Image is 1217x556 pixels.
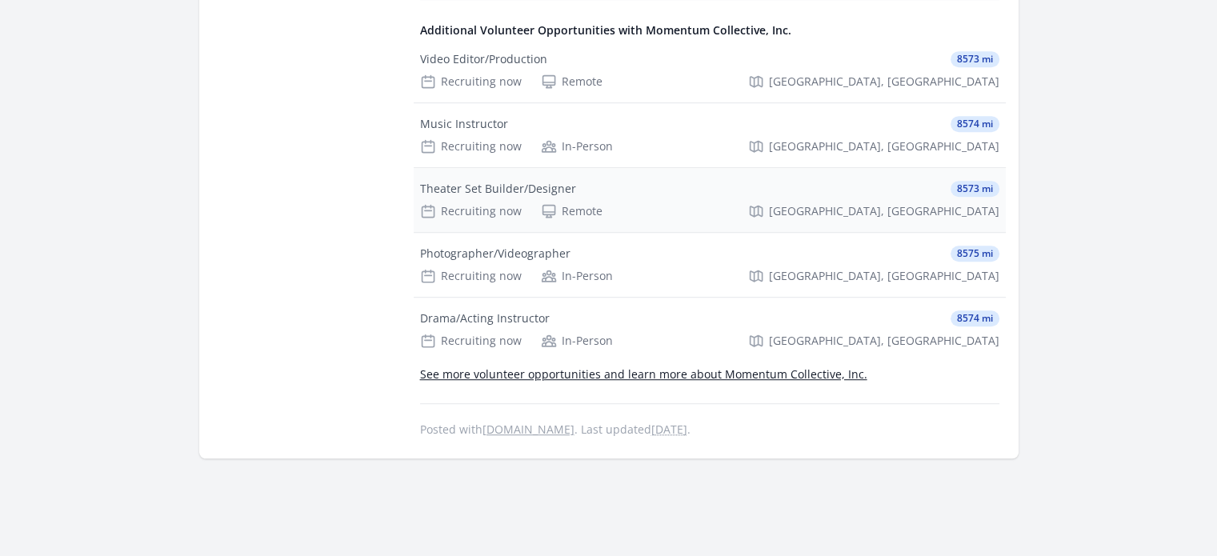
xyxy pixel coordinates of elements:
[541,268,613,284] div: In-Person
[951,51,999,67] span: 8573 mi
[420,366,867,382] a: See more volunteer opportunities and learn more about Momentum Collective, Inc.
[769,138,999,154] span: [GEOGRAPHIC_DATA], [GEOGRAPHIC_DATA]
[541,74,602,90] div: Remote
[420,423,999,436] p: Posted with . Last updated .
[414,298,1006,362] a: Drama/Acting Instructor 8574 mi Recruiting now In-Person [GEOGRAPHIC_DATA], [GEOGRAPHIC_DATA]
[414,103,1006,167] a: Music Instructor 8574 mi Recruiting now In-Person [GEOGRAPHIC_DATA], [GEOGRAPHIC_DATA]
[541,203,602,219] div: Remote
[769,74,999,90] span: [GEOGRAPHIC_DATA], [GEOGRAPHIC_DATA]
[420,51,547,67] div: Video Editor/Production
[420,246,570,262] div: Photographer/Videographer
[951,181,999,197] span: 8573 mi
[769,333,999,349] span: [GEOGRAPHIC_DATA], [GEOGRAPHIC_DATA]
[414,233,1006,297] a: Photographer/Videographer 8575 mi Recruiting now In-Person [GEOGRAPHIC_DATA], [GEOGRAPHIC_DATA]
[420,181,576,197] div: Theater Set Builder/Designer
[541,333,613,349] div: In-Person
[414,168,1006,232] a: Theater Set Builder/Designer 8573 mi Recruiting now Remote [GEOGRAPHIC_DATA], [GEOGRAPHIC_DATA]
[420,138,522,154] div: Recruiting now
[420,22,999,38] h4: Additional Volunteer Opportunities with Momentum Collective, Inc.
[769,268,999,284] span: [GEOGRAPHIC_DATA], [GEOGRAPHIC_DATA]
[420,268,522,284] div: Recruiting now
[951,246,999,262] span: 8575 mi
[414,38,1006,102] a: Video Editor/Production 8573 mi Recruiting now Remote [GEOGRAPHIC_DATA], [GEOGRAPHIC_DATA]
[541,138,613,154] div: In-Person
[420,310,550,326] div: Drama/Acting Instructor
[769,203,999,219] span: [GEOGRAPHIC_DATA], [GEOGRAPHIC_DATA]
[651,422,687,437] abbr: Thu, Sep 25, 2025 8:44 PM
[420,333,522,349] div: Recruiting now
[951,310,999,326] span: 8574 mi
[420,116,508,132] div: Music Instructor
[482,422,574,437] a: [DOMAIN_NAME]
[951,116,999,132] span: 8574 mi
[420,74,522,90] div: Recruiting now
[420,203,522,219] div: Recruiting now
